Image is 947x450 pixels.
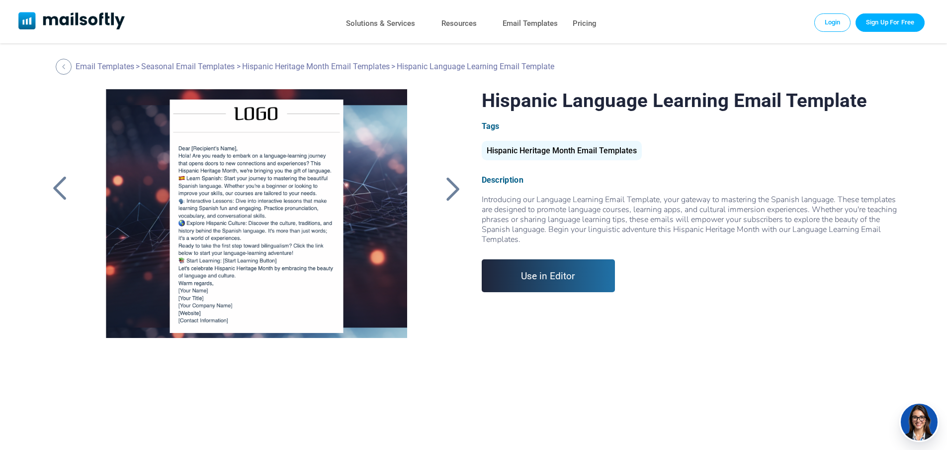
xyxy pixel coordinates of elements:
[346,16,415,31] a: Solutions & Services
[814,13,851,31] a: Login
[47,176,72,202] a: Back
[856,13,925,31] a: Trial
[482,89,900,112] h1: Hispanic Language Learning Email Template
[441,176,466,202] a: Back
[18,12,125,31] a: Mailsoftly
[56,59,74,75] a: Back
[573,16,597,31] a: Pricing
[482,150,642,154] a: Hispanic Heritage Month Email Templates
[242,62,390,71] a: Hispanic Heritage Month Email Templates
[503,16,558,31] a: Email Templates
[141,62,235,71] a: Seasonal Email Templates
[482,195,900,244] div: Introducing our Language Learning Email Template, your gateway to mastering the Spanish language....
[482,175,900,185] div: Description
[441,16,477,31] a: Resources
[482,121,900,131] div: Tags
[482,259,615,292] a: Use in Editor
[89,89,424,338] a: Hispanic Language Learning Email Template
[482,141,642,160] div: Hispanic Heritage Month Email Templates
[76,62,134,71] a: Email Templates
